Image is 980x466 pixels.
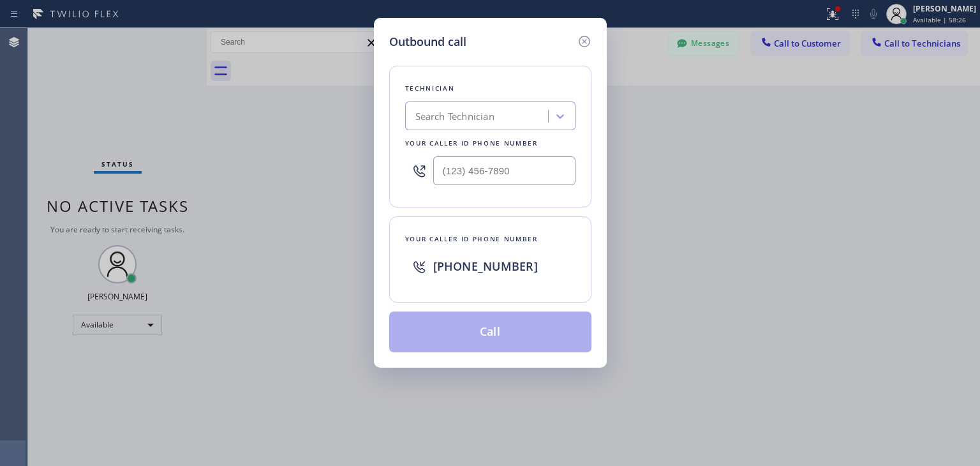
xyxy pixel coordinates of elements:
[415,109,494,124] div: Search Technician
[389,312,591,352] button: Call
[389,33,466,50] h5: Outbound call
[433,259,538,274] span: [PHONE_NUMBER]
[405,82,575,95] div: Technician
[433,156,575,185] input: (123) 456-7890
[405,137,575,150] div: Your caller id phone number
[405,232,575,246] div: Your caller id phone number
